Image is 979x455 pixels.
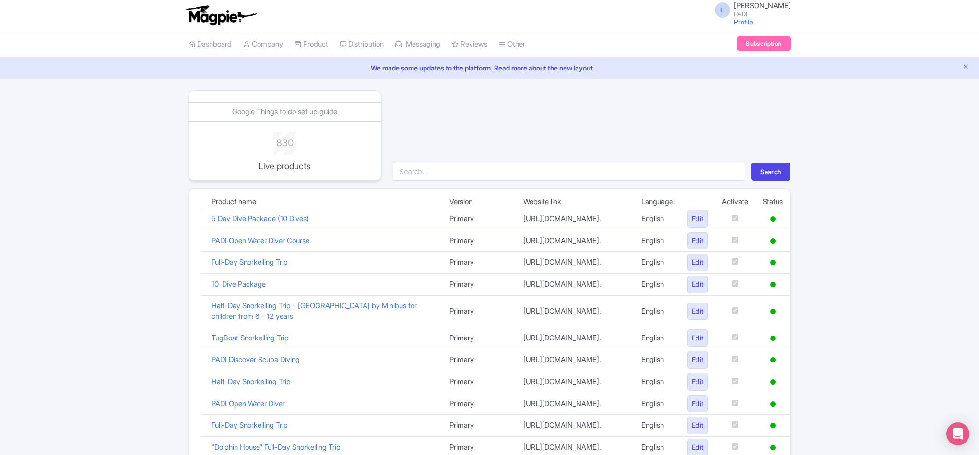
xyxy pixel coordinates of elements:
[516,230,634,252] td: [URL][DOMAIN_NAME]..
[184,5,258,26] img: logo-ab69f6fb50320c5b225c76a69d11143b.png
[516,295,634,327] td: [URL][DOMAIN_NAME]..
[751,163,790,181] button: Search
[442,295,516,327] td: Primary
[634,415,680,437] td: English
[634,252,680,274] td: English
[516,327,634,349] td: [URL][DOMAIN_NAME]..
[734,18,753,26] a: Profile
[516,371,634,393] td: [URL][DOMAIN_NAME]..
[212,280,266,289] a: 10-Dive Package
[246,132,324,150] div: 830
[516,349,634,371] td: [URL][DOMAIN_NAME]..
[212,443,341,452] a: "Dolphin House" Full-Day Snorkelling Trip
[634,295,680,327] td: English
[442,371,516,393] td: Primary
[634,393,680,415] td: English
[634,197,680,208] td: Language
[755,197,790,208] td: Status
[189,31,232,58] a: Dashboard
[212,333,289,342] a: TugBoat Snorkelling Trip
[634,371,680,393] td: English
[687,417,708,434] a: Edit
[634,230,680,252] td: English
[212,214,309,223] a: 5 Day Dive Package (10 Dives)
[442,415,516,437] td: Primary
[709,2,791,17] a: L [PERSON_NAME] PADI
[442,197,516,208] td: Version
[395,31,440,58] a: Messaging
[212,377,291,386] a: Half-Day Snorkelling Trip
[442,230,516,252] td: Primary
[634,273,680,295] td: English
[634,208,680,230] td: English
[687,373,708,391] a: Edit
[212,257,288,267] a: Full-Day Snorkelling Trip
[442,393,516,415] td: Primary
[295,31,328,58] a: Product
[962,62,969,73] button: Close announcement
[499,31,525,58] a: Other
[687,254,708,271] a: Edit
[715,2,730,18] span: L
[734,1,791,10] span: [PERSON_NAME]
[687,395,708,413] a: Edit
[516,197,634,208] td: Website link
[212,236,309,245] a: PADI Open Water Diver Course
[6,63,973,73] a: We made some updates to the platform. Read more about the new layout
[687,351,708,369] a: Edit
[687,329,708,347] a: Edit
[232,107,337,116] a: Google Things to do set up guide
[393,163,745,181] input: Search...
[246,160,324,173] p: Live products
[442,273,516,295] td: Primary
[715,197,755,208] td: Activate
[243,31,283,58] a: Company
[946,422,969,445] div: Open Intercom Messenger
[734,11,791,17] small: PADI
[212,420,288,430] a: Full-Day Snorkelling Trip
[442,327,516,349] td: Primary
[634,349,680,371] td: English
[212,399,285,408] a: PADI Open Water Diver
[212,355,300,364] a: PADI Discover Scuba Diving
[212,301,417,321] a: Half-Day Snorkelling Trip - [GEOGRAPHIC_DATA] by Minibus for children from 6 - 12 years
[204,197,443,208] td: Product name
[516,252,634,274] td: [URL][DOMAIN_NAME]..
[687,276,708,293] a: Edit
[452,31,487,58] a: Reviews
[516,393,634,415] td: [URL][DOMAIN_NAME]..
[340,31,384,58] a: Distribution
[516,415,634,437] td: [URL][DOMAIN_NAME]..
[737,36,790,51] a: Subscription
[687,210,708,228] a: Edit
[442,349,516,371] td: Primary
[516,208,634,230] td: [URL][DOMAIN_NAME]..
[687,232,708,250] a: Edit
[687,303,708,320] a: Edit
[442,208,516,230] td: Primary
[516,273,634,295] td: [URL][DOMAIN_NAME]..
[634,327,680,349] td: English
[442,252,516,274] td: Primary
